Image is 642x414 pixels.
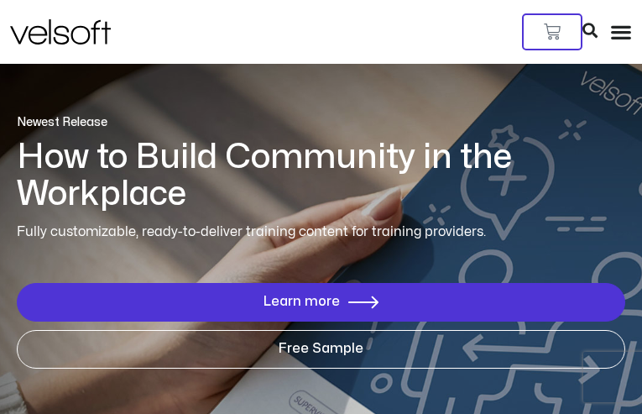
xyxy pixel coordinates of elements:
[610,21,632,43] div: Menu Toggle
[264,295,340,310] span: Learn more
[17,139,625,213] h1: How to Build Community in the Workplace
[10,19,111,45] img: Velsoft Training Materials
[17,222,625,243] p: Fully customizable, ready-to-deliver training content for training providers.
[279,342,363,357] span: Free Sample
[17,283,625,322] a: Learn more
[17,330,625,369] a: Free Sample
[17,114,625,131] p: Newest Release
